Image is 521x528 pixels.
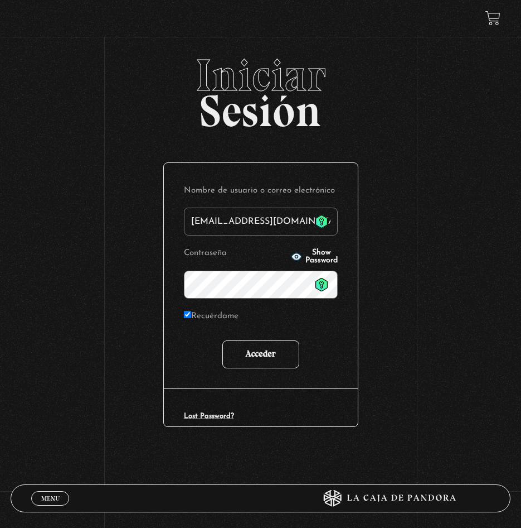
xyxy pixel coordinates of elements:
[37,504,64,512] span: Cerrar
[11,53,511,98] span: Iniciar
[184,311,191,318] input: Recuérdame
[184,309,238,325] label: Recuérdame
[222,340,299,368] input: Acceder
[305,249,338,265] span: Show Password
[291,249,338,265] button: Show Password
[184,412,234,420] a: Lost Password?
[184,183,338,199] label: Nombre de usuario o correo electrónico
[41,495,60,502] span: Menu
[485,11,500,26] a: View your shopping cart
[184,246,288,262] label: Contraseña
[11,53,511,124] h2: Sesión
